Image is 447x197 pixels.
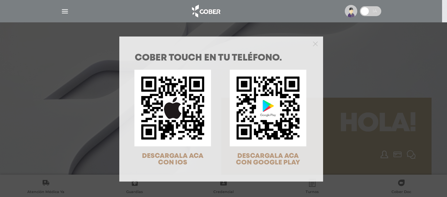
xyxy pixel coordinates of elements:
[134,70,211,146] img: qr-code
[313,40,318,46] button: Close
[236,153,300,166] span: DESCARGALA ACA CON GOOGLE PLAY
[142,153,203,166] span: DESCARGALA ACA CON IOS
[230,70,306,146] img: qr-code
[135,54,308,63] h1: COBER TOUCH en tu teléfono.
